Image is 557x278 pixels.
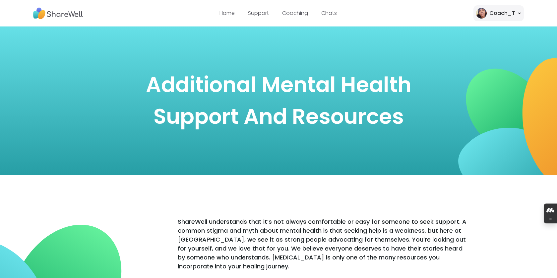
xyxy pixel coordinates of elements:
[321,9,337,17] a: Chats
[489,9,515,17] div: Coach_T
[282,9,308,17] a: Coaching
[219,9,235,17] a: Home
[33,4,83,23] img: ShareWell Nav Logo
[248,9,269,17] a: Support
[135,69,422,132] h1: Additional Mental Health Support and Resources
[476,8,487,19] img: Coach_T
